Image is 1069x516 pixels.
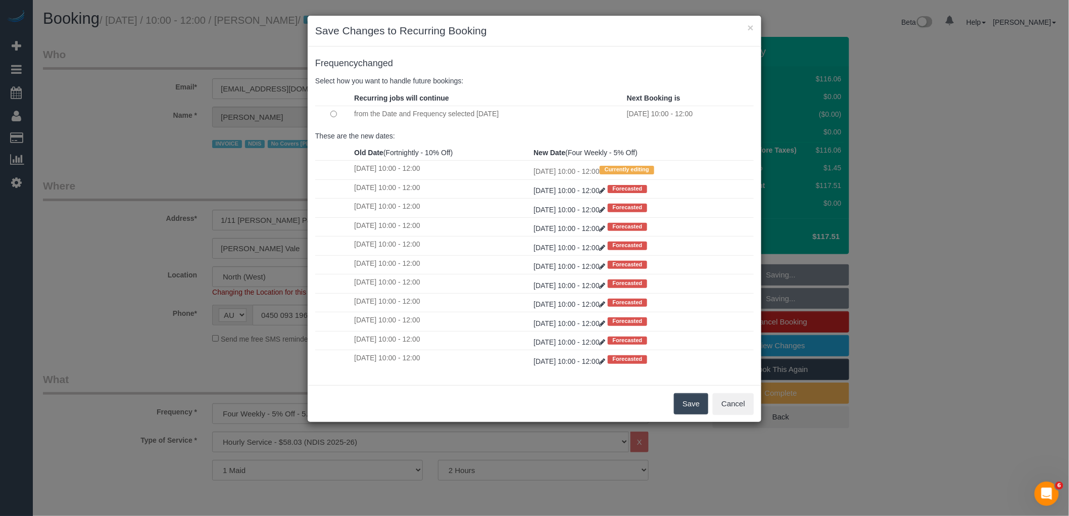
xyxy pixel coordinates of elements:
td: [DATE] 10:00 - 12:00 [352,217,531,236]
a: [DATE] 10:00 - 12:00 [533,338,607,346]
span: Forecasted [608,299,648,307]
span: Currently editing [600,166,654,174]
iframe: Intercom live chat [1035,482,1059,506]
td: [DATE] 10:00 - 12:00 [624,106,754,122]
a: [DATE] 10:00 - 12:00 [533,319,607,327]
a: [DATE] 10:00 - 12:00 [533,282,607,290]
td: [DATE] 10:00 - 12:00 [352,255,531,274]
td: [DATE] 10:00 - 12:00 [352,237,531,255]
h3: Save Changes to Recurring Booking [315,23,754,38]
a: [DATE] 10:00 - 12:00 [533,224,607,232]
td: [DATE] 10:00 - 12:00 [352,161,531,179]
strong: New Date [533,149,565,157]
p: These are the new dates: [315,131,754,141]
strong: Old Date [354,149,383,157]
a: [DATE] 10:00 - 12:00 [533,357,607,365]
td: [DATE] 10:00 - 12:00 [352,179,531,198]
span: 6 [1055,482,1063,490]
button: × [748,22,754,33]
span: Forecasted [608,317,648,325]
strong: Next Booking is [627,94,681,102]
td: [DATE] 10:00 - 12:00 [352,199,531,217]
a: [DATE] 10:00 - 12:00 [533,262,607,270]
th: (Fortnightly - 10% Off) [352,145,531,161]
h4: changed [315,59,754,69]
span: Frequency [315,58,358,68]
span: Forecasted [608,204,648,212]
td: [DATE] 10:00 - 12:00 [352,274,531,293]
span: Forecasted [608,261,648,269]
button: Cancel [713,393,754,414]
strong: Recurring jobs will continue [354,94,449,102]
td: [DATE] 10:00 - 12:00 [352,331,531,350]
span: Forecasted [608,279,648,288]
span: Forecasted [608,355,648,363]
p: Select how you want to handle future bookings: [315,76,754,86]
a: [DATE] 10:00 - 12:00 [533,186,607,195]
th: (Four Weekly - 5% Off) [531,145,754,161]
span: Forecasted [608,223,648,231]
td: [DATE] 10:00 - 12:00 [352,293,531,312]
a: [DATE] 10:00 - 12:00 [533,206,607,214]
span: Forecasted [608,185,648,193]
td: [DATE] 10:00 - 12:00 [531,161,754,179]
td: [DATE] 10:00 - 12:00 [352,350,531,369]
td: from the Date and Frequency selected [DATE] [352,106,624,122]
button: Save [674,393,708,414]
span: Forecasted [608,337,648,345]
a: [DATE] 10:00 - 12:00 [533,300,607,308]
span: Forecasted [608,242,648,250]
a: [DATE] 10:00 - 12:00 [533,244,607,252]
td: [DATE] 10:00 - 12:00 [352,312,531,331]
